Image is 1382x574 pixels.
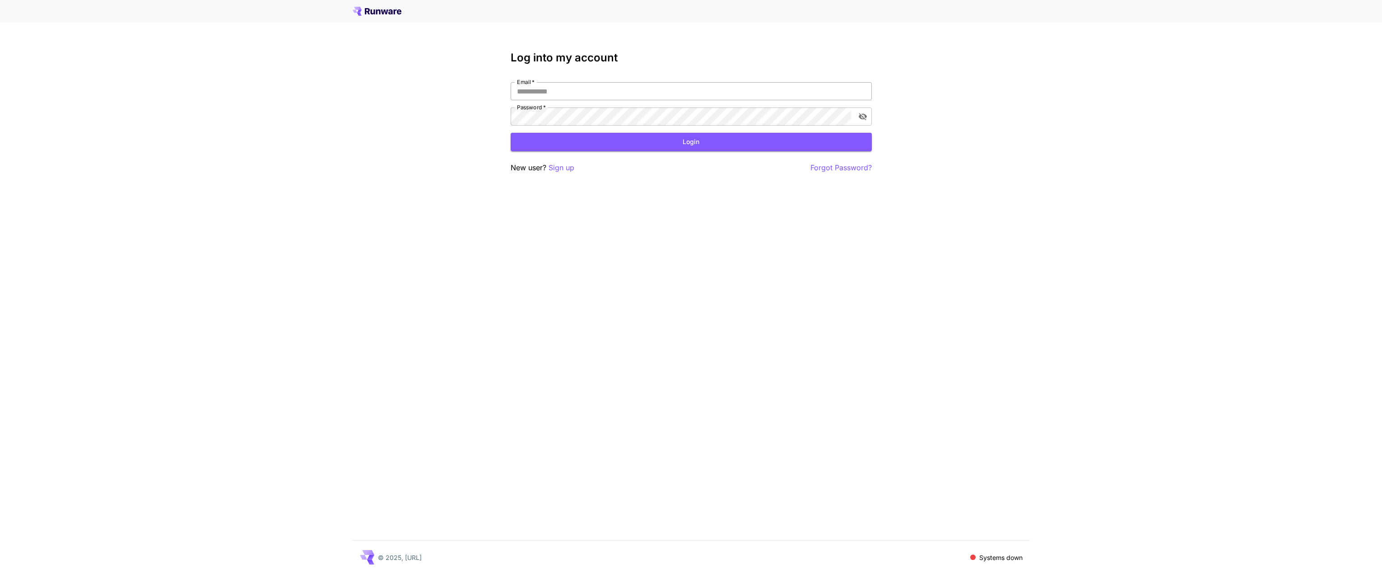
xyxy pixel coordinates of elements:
button: Sign up [549,162,574,173]
button: toggle password visibility [855,108,871,125]
button: Forgot Password? [810,162,872,173]
p: New user? [511,162,574,173]
label: Password [517,103,546,111]
p: © 2025, [URL] [378,553,422,562]
button: Login [511,133,872,151]
p: Systems down [979,553,1023,562]
label: Email [517,78,535,86]
h3: Log into my account [511,51,872,64]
